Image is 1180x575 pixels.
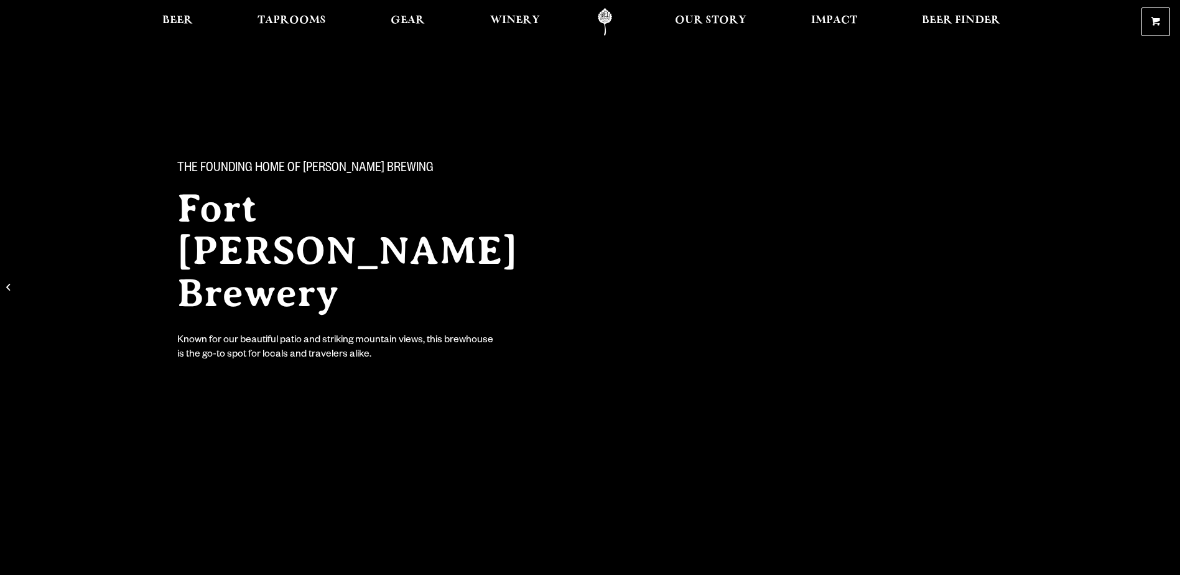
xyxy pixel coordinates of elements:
[258,16,326,26] span: Taprooms
[914,8,1008,36] a: Beer Finder
[177,187,565,314] h2: Fort [PERSON_NAME] Brewery
[177,334,496,363] div: Known for our beautiful patio and striking mountain views, this brewhouse is the go-to spot for l...
[249,8,334,36] a: Taprooms
[391,16,425,26] span: Gear
[154,8,201,36] a: Beer
[162,16,193,26] span: Beer
[922,16,1000,26] span: Beer Finder
[383,8,433,36] a: Gear
[582,8,628,36] a: Odell Home
[667,8,755,36] a: Our Story
[482,8,548,36] a: Winery
[675,16,746,26] span: Our Story
[177,161,434,177] span: The Founding Home of [PERSON_NAME] Brewing
[490,16,540,26] span: Winery
[803,8,865,36] a: Impact
[811,16,857,26] span: Impact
